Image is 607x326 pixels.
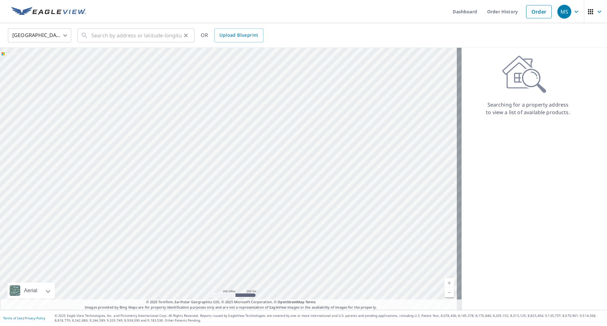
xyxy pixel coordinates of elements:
a: Upload Blueprint [214,28,263,42]
div: [GEOGRAPHIC_DATA] [8,27,71,44]
div: Aerial [8,283,55,298]
div: Aerial [22,283,39,298]
a: Terms of Use [3,316,23,320]
span: Upload Blueprint [219,31,258,39]
div: OR [201,28,263,42]
img: EV Logo [11,7,86,16]
a: Order [526,5,552,18]
a: Current Level 5, Zoom In [445,278,454,288]
a: Terms [305,299,316,304]
p: Searching for a property address to view a list of available products. [486,101,570,116]
p: © 2025 Eagle View Technologies, Inc. and Pictometry International Corp. All Rights Reserved. Repo... [55,313,604,323]
button: Clear [181,31,190,40]
input: Search by address or latitude-longitude [91,27,181,44]
a: Privacy Policy [25,316,45,320]
div: MS [557,5,571,19]
a: OpenStreetMap [278,299,304,304]
p: | [3,316,45,320]
a: Current Level 5, Zoom Out [445,288,454,297]
span: © 2025 TomTom, Earthstar Geographics SIO, © 2025 Microsoft Corporation, © [146,299,316,305]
